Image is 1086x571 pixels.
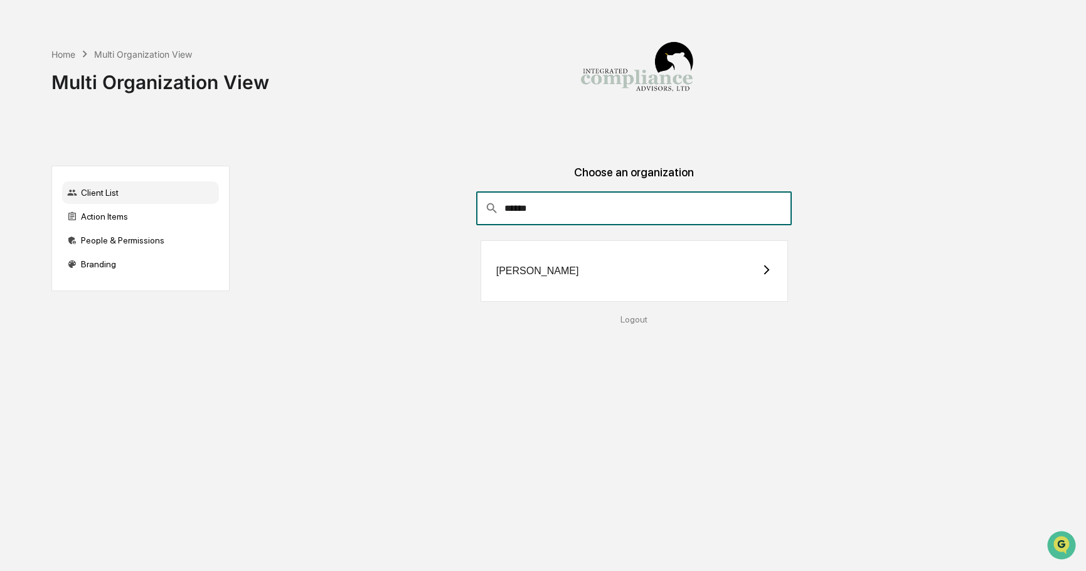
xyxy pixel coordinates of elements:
[1046,530,1080,563] iframe: Open customer support
[62,205,219,228] div: Action Items
[13,26,228,46] p: How can we help?
[13,96,35,119] img: 1746055101610-c473b297-6a78-478c-a979-82029cc54cd1
[94,49,192,60] div: Multi Organization View
[62,181,219,204] div: Client List
[25,182,79,195] span: Data Lookup
[496,265,579,277] div: [PERSON_NAME]
[88,212,152,222] a: Powered byPylon
[91,159,101,169] div: 🗄️
[43,96,206,109] div: Start new chat
[8,153,86,176] a: 🖐️Preclearance
[86,153,161,176] a: 🗄️Attestations
[476,191,792,225] div: consultant-dashboard__filter-organizations-search-bar
[104,158,156,171] span: Attestations
[125,213,152,222] span: Pylon
[13,183,23,193] div: 🔎
[62,229,219,252] div: People & Permissions
[213,100,228,115] button: Start new chat
[62,253,219,275] div: Branding
[240,314,1029,324] div: Logout
[8,177,84,200] a: 🔎Data Lookup
[51,61,269,93] div: Multi Organization View
[43,109,159,119] div: We're available if you need us!
[574,10,700,136] img: Integrated Compliance Advisors
[51,49,75,60] div: Home
[25,158,81,171] span: Preclearance
[13,159,23,169] div: 🖐️
[240,166,1029,191] div: Choose an organization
